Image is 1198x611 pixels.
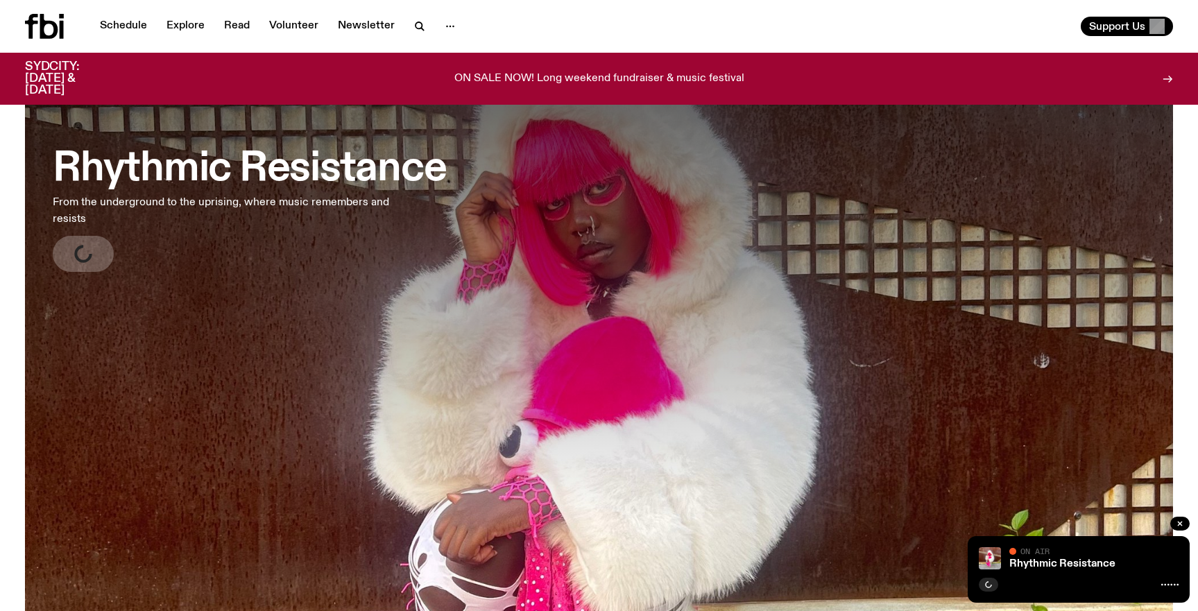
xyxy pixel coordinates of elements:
a: Rhythmic ResistanceFrom the underground to the uprising, where music remembers and resists [53,136,446,272]
span: Support Us [1089,20,1145,33]
p: ON SALE NOW! Long weekend fundraiser & music festival [454,73,744,85]
a: Explore [158,17,213,36]
a: Volunteer [261,17,327,36]
p: From the underground to the uprising, where music remembers and resists [53,194,408,227]
a: Rhythmic Resistance [1009,558,1115,569]
h3: Rhythmic Resistance [53,150,446,189]
a: Read [216,17,258,36]
a: Schedule [92,17,155,36]
img: Attu crouches on gravel in front of a brown wall. They are wearing a white fur coat with a hood, ... [979,547,1001,569]
button: Support Us [1081,17,1173,36]
span: On Air [1020,547,1050,556]
h3: SYDCITY: [DATE] & [DATE] [25,61,114,96]
a: Newsletter [330,17,403,36]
